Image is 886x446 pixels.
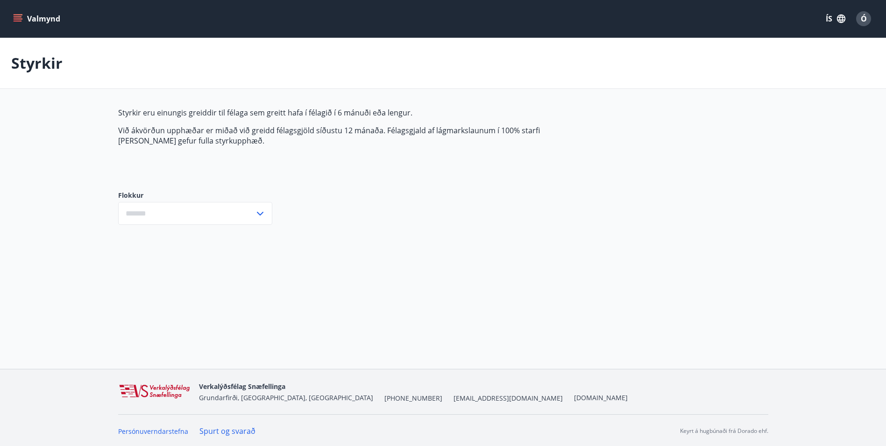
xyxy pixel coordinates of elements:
span: Grundarfirði, [GEOGRAPHIC_DATA], [GEOGRAPHIC_DATA] [199,393,373,402]
button: ÍS [821,10,851,27]
span: [PHONE_NUMBER] [384,394,442,403]
label: Flokkur [118,191,272,200]
button: Ó [852,7,875,30]
p: Styrkir [11,53,63,73]
p: Styrkir eru einungis greiddir til félaga sem greitt hafa í félagið í 6 mánuði eða lengur. [118,108,559,118]
a: Persónuverndarstefna [118,427,188,436]
button: menu [11,10,64,27]
img: WvRpJk2u6KDFA1HvFrCJUzbr97ECa5dHUCvez65j.png [118,384,191,400]
span: Ó [861,14,867,24]
p: Við ákvörðun upphæðar er miðað við greidd félagsgjöld síðustu 12 mánaða. Félagsgjald af lágmarksl... [118,125,559,146]
span: Verkalýðsfélag Snæfellinga [199,382,285,391]
span: [EMAIL_ADDRESS][DOMAIN_NAME] [454,394,563,403]
a: [DOMAIN_NAME] [574,393,628,402]
a: Spurt og svarað [199,426,255,436]
p: Keyrt á hugbúnaði frá Dorado ehf. [680,427,768,435]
